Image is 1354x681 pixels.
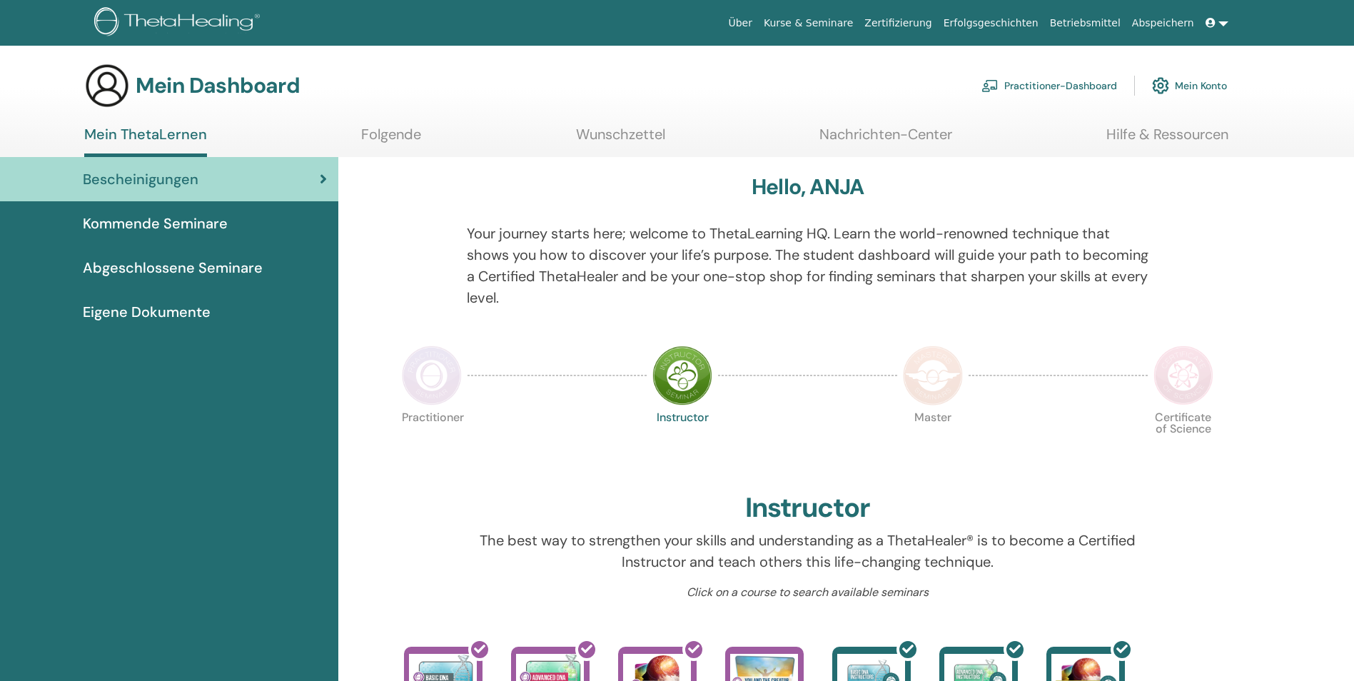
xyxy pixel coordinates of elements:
[467,530,1148,572] p: The best way to strengthen your skills and understanding as a ThetaHealer® is to become a Certifi...
[1153,412,1213,472] p: Certificate of Science
[136,73,300,99] h3: Mein Dashboard
[1106,126,1228,153] a: Hilfe & Ressourcen
[859,10,937,36] a: Zertifizierung
[83,257,263,278] span: Abgeschlossene Seminare
[84,63,130,109] img: generic-user-icon.jpg
[938,10,1044,36] a: Erfolgsgeschichten
[83,213,228,234] span: Kommende Seminare
[576,126,665,153] a: Wunschzettel
[981,70,1117,101] a: Practitioner-Dashboard
[722,10,758,36] a: Über
[467,584,1148,601] p: Click on a course to search available seminars
[1004,79,1117,92] font: Practitioner-Dashboard
[402,345,462,405] img: Practitioner
[83,168,198,190] span: Bescheinigungen
[1152,70,1227,101] a: Mein Konto
[402,412,462,472] p: Practitioner
[84,126,207,157] a: Mein ThetaLernen
[83,301,211,323] span: Eigene Dokumente
[1152,74,1169,98] img: cog.svg
[903,345,963,405] img: Master
[467,223,1148,308] p: Your journey starts here; welcome to ThetaLearning HQ. Learn the world-renowned technique that sh...
[1044,10,1126,36] a: Betriebsmittel
[361,126,421,153] a: Folgende
[1153,345,1213,405] img: Certificate of Science
[758,10,859,36] a: Kurse & Seminare
[1175,79,1227,92] font: Mein Konto
[752,174,864,200] h3: Hello, ANJA
[652,345,712,405] img: Instructor
[652,412,712,472] p: Instructor
[745,492,870,525] h2: Instructor
[903,412,963,472] p: Master
[981,79,999,92] img: chalkboard-teacher.svg
[94,7,265,39] img: logo.png
[1126,10,1200,36] a: Abspeichern
[819,126,952,153] a: Nachrichten-Center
